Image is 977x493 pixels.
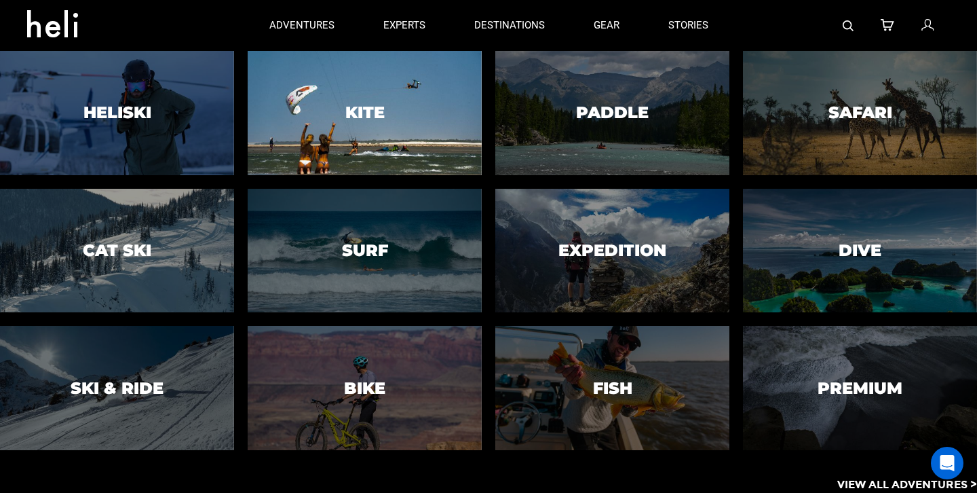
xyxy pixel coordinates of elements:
[345,104,385,122] h3: Kite
[83,104,151,122] h3: Heliski
[342,242,388,259] h3: Surf
[843,20,854,31] img: search-bar-icon.svg
[931,447,963,479] div: Open Intercom Messenger
[839,242,881,259] h3: Dive
[269,18,334,33] p: adventures
[474,18,545,33] p: destinations
[818,380,902,397] h3: Premium
[828,104,892,122] h3: Safari
[593,380,632,397] h3: Fish
[71,380,164,397] h3: Ski & Ride
[83,242,151,259] h3: Cat Ski
[743,326,977,450] a: PremiumPremium image
[576,104,649,122] h3: Paddle
[383,18,425,33] p: experts
[837,477,977,493] p: View All Adventures >
[558,242,666,259] h3: Expedition
[344,380,385,397] h3: Bike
